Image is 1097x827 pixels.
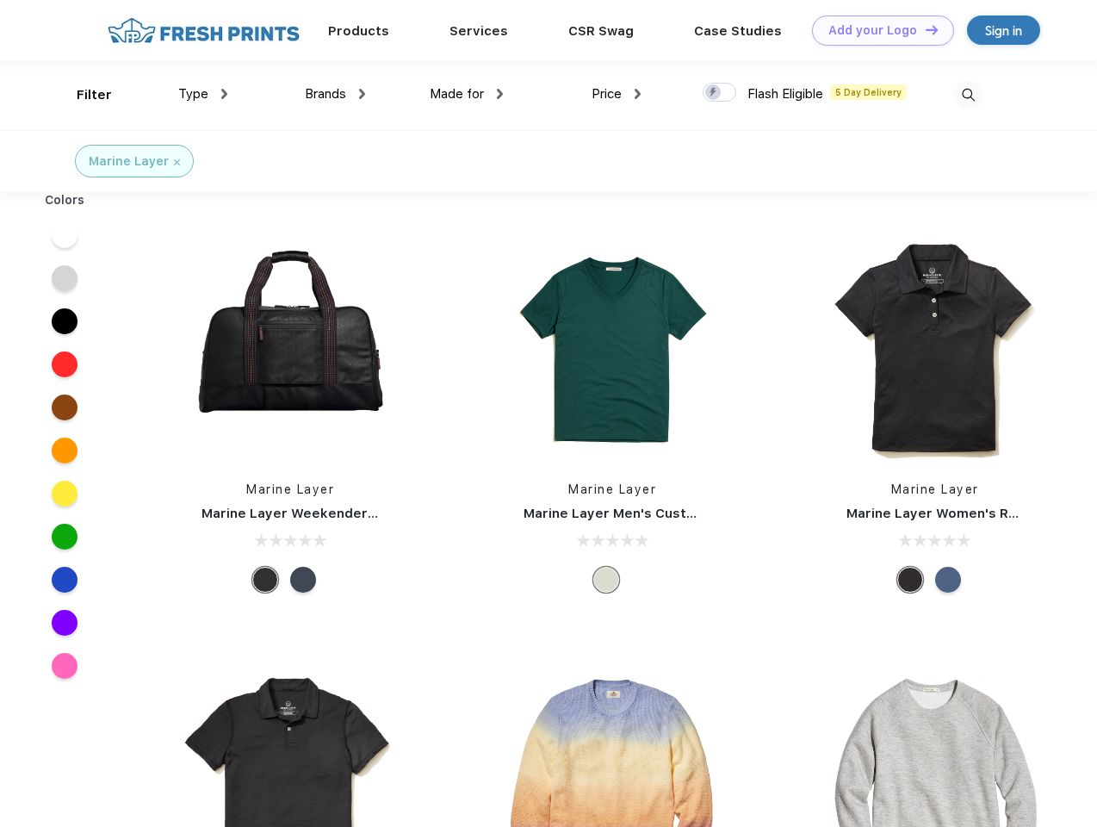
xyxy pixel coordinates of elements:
[635,89,641,99] img: dropdown.png
[246,482,334,496] a: Marine Layer
[498,234,727,463] img: func=resize&h=266
[897,567,923,593] div: Black
[252,567,278,593] div: Phantom
[568,23,634,39] a: CSR Swag
[89,152,169,171] div: Marine Layer
[497,89,503,99] img: dropdown.png
[221,89,227,99] img: dropdown.png
[891,482,979,496] a: Marine Layer
[830,84,907,100] span: 5 Day Delivery
[201,506,396,521] a: Marine Layer Weekender Bag
[102,16,305,46] img: fo%20logo%202.webp
[954,81,982,109] img: desktop_search.svg
[305,86,346,102] span: Brands
[593,567,619,593] div: Any Color
[935,567,961,593] div: Navy
[77,85,112,105] div: Filter
[359,89,365,99] img: dropdown.png
[568,482,656,496] a: Marine Layer
[174,159,180,165] img: filter_cancel.svg
[290,567,316,593] div: Navy
[430,86,484,102] span: Made for
[967,16,1040,45] a: Sign in
[821,234,1050,463] img: func=resize&h=266
[592,86,622,102] span: Price
[449,23,508,39] a: Services
[32,191,98,209] div: Colors
[747,86,823,102] span: Flash Eligible
[524,506,865,521] a: Marine Layer Men's Custom Dyed Signature V-Neck
[328,23,389,39] a: Products
[926,25,938,34] img: DT
[985,21,1022,40] div: Sign in
[828,23,917,38] div: Add your Logo
[176,234,405,463] img: func=resize&h=266
[178,86,208,102] span: Type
